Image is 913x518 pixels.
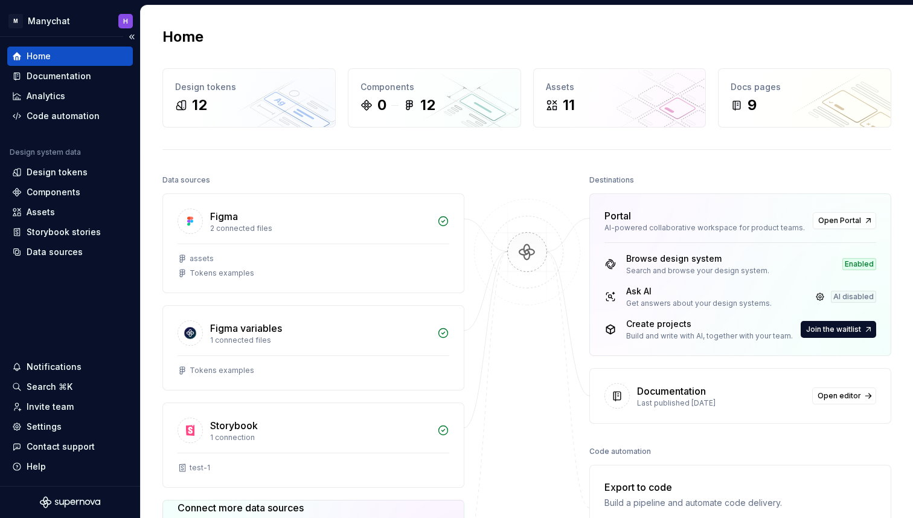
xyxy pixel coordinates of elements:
a: Invite team [7,397,133,416]
button: Notifications [7,357,133,377]
div: AI disabled [831,291,876,303]
div: test-1 [190,463,210,473]
button: Join the waitlist [801,321,876,338]
div: Figma [210,209,238,224]
div: Tokens examples [190,366,254,375]
button: MManychatH [2,8,138,34]
a: Assets11 [533,68,706,128]
div: Browse design system [626,253,769,265]
div: Design system data [10,147,81,157]
div: Search and browse your design system. [626,266,769,276]
div: Create projects [626,318,793,330]
div: 1 connection [210,433,430,442]
div: Portal [604,209,631,223]
div: Figma variables [210,321,282,335]
div: Assets [546,81,694,93]
a: Docs pages9 [718,68,891,128]
button: Contact support [7,437,133,456]
div: Help [27,461,46,473]
div: Settings [27,421,62,433]
span: Open Portal [818,216,861,225]
a: Assets [7,202,133,222]
div: Search ⌘K [27,381,72,393]
div: Storybook [210,418,258,433]
div: Design tokens [27,166,88,178]
div: Docs pages [731,81,879,93]
div: Components [27,186,80,198]
button: Help [7,457,133,476]
div: Contact support [27,441,95,453]
div: Get answers about your design systems. [626,299,772,308]
div: Tokens examples [190,268,254,278]
div: AI-powered collaborative workspace for product teams. [604,223,806,233]
div: M [8,14,23,28]
div: 11 [563,96,575,115]
div: Destinations [589,172,634,189]
a: Open Portal [813,212,876,229]
div: 12 [420,96,435,115]
div: Storybook stories [27,226,101,238]
div: Code automation [27,110,100,122]
a: Figma variables1 connected filesTokens examples [162,305,464,390]
div: Invite team [27,401,74,413]
a: Documentation [7,66,133,86]
div: Documentation [637,384,706,398]
a: Data sources [7,242,133,262]
div: Export to code [604,480,782,494]
div: 9 [748,96,757,115]
div: Home [27,50,51,62]
div: Data sources [162,172,210,189]
div: Design tokens [175,81,323,93]
svg: Supernova Logo [40,496,100,508]
a: Home [7,47,133,66]
div: H [123,16,128,26]
div: Connect more data sources [178,500,347,515]
span: Open editor [818,391,861,401]
button: Search ⌘K [7,377,133,397]
a: Storybook1 connectiontest-1 [162,403,464,488]
a: Settings [7,417,133,436]
div: Documentation [27,70,91,82]
div: Code automation [589,443,651,460]
div: Data sources [27,246,83,258]
div: Ask AI [626,285,772,297]
a: Components012 [348,68,521,128]
div: 12 [192,96,207,115]
h2: Home [162,27,203,47]
a: Analytics [7,86,133,106]
a: Storybook stories [7,222,133,242]
a: Code automation [7,106,133,126]
div: Analytics [27,90,65,102]
a: Figma2 connected filesassetsTokens examples [162,193,464,293]
span: Join the waitlist [806,325,861,334]
a: Design tokens12 [162,68,336,128]
a: Open editor [812,387,876,404]
div: 1 connected files [210,335,430,345]
div: Build and write with AI, together with your team. [626,331,793,341]
button: Collapse sidebar [123,28,140,45]
div: Last published [DATE] [637,398,805,408]
div: 0 [377,96,386,115]
div: Components [360,81,508,93]
div: Build a pipeline and automate code delivery. [604,497,782,509]
div: Notifications [27,361,82,373]
div: Assets [27,206,55,218]
div: Manychat [28,15,70,27]
a: Design tokens [7,163,133,182]
a: Components [7,183,133,202]
div: Enabled [842,258,876,270]
div: assets [190,254,214,264]
div: 2 connected files [210,224,430,233]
